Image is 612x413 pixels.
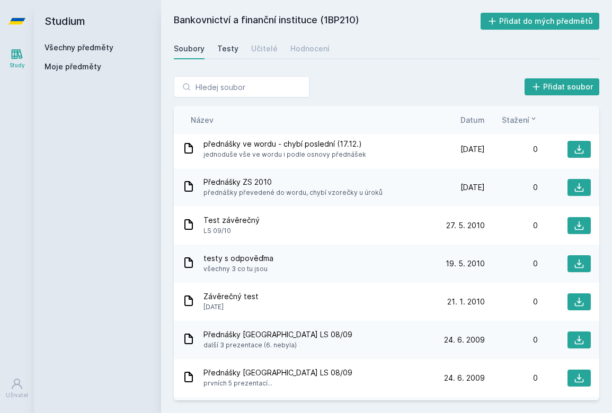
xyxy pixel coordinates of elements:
div: Hodnocení [290,43,330,54]
div: 0 [485,258,538,269]
span: přednášky ve wordu - chybí poslední (17.12.) [203,139,366,149]
span: Stažení [502,114,529,125]
span: Moje předměty [45,61,101,72]
a: Hodnocení [290,38,330,59]
div: Učitelé [251,43,278,54]
span: LS 09/10 [203,226,260,236]
span: další 3 prezentace (6. nebyla) [203,340,352,351]
button: Stažení [502,114,538,125]
div: 0 [485,220,538,231]
h2: Bankovnictví a finanční instituce (1BP210) [174,13,481,30]
div: Study [10,61,25,69]
button: Název [191,114,214,125]
span: všechny 3 co tu jsou [203,264,273,274]
div: Soubory [174,43,205,54]
a: Soubory [174,38,205,59]
span: [DATE] [460,144,485,155]
span: Přednášky [GEOGRAPHIC_DATA] LS 08/09 [203,367,352,378]
input: Hledej soubor [174,76,309,97]
div: 0 [485,373,538,383]
span: 24. 6. 2009 [444,335,485,345]
button: Přidat soubor [525,78,600,95]
button: Přidat do mých předmětů [481,13,600,30]
a: Study [2,42,32,75]
div: 0 [485,335,538,345]
div: 0 [485,297,538,307]
span: [DATE] [203,302,259,312]
span: 27. 5. 2010 [446,220,485,231]
span: 24. 6. 2009 [444,373,485,383]
button: Datum [460,114,485,125]
span: 21. 1. 2010 [447,297,485,307]
a: Uživatel [2,372,32,405]
span: Závěrečný test [203,291,259,302]
span: Přednášky ZS 2010 [203,177,383,187]
div: 0 [485,144,538,155]
span: [DATE] [460,182,485,193]
span: jednoduše vše ve wordu i podle osnovy přednášek [203,149,366,160]
span: prvních 5 prezentací... [203,378,352,389]
span: Přednášky [GEOGRAPHIC_DATA] LS 08/09 [203,329,352,340]
span: přednášky převedené do wordu, chybí vzorečky u úroků [203,187,383,198]
span: 19. 5. 2010 [446,258,485,269]
a: Všechny předměty [45,43,113,52]
div: Testy [217,43,238,54]
a: Učitelé [251,38,278,59]
div: Uživatel [6,391,28,399]
span: Test závěrečný [203,215,260,226]
div: 0 [485,182,538,193]
a: Testy [217,38,238,59]
span: testy s odpověďma [203,253,273,264]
